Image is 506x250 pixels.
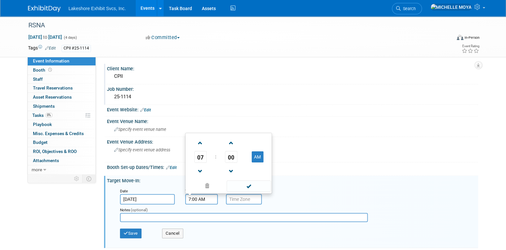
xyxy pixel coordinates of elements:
span: more [32,167,42,172]
span: Specify event venue name [114,127,166,132]
input: Select Date [120,194,175,204]
a: Shipments [28,102,96,111]
small: Notes [120,208,130,212]
a: ROI, Objectives & ROO [28,147,96,156]
td: Personalize Event Tab Strip [71,174,82,183]
a: Clear selection [187,182,227,191]
div: Job Number: [107,84,478,92]
a: Misc. Expenses & Credits [28,129,96,138]
a: Increment Hour [194,134,207,151]
img: ExhibitDay [28,6,61,12]
span: Lakeshore Exhibit Svcs, Inc. [68,6,126,11]
span: (optional) [131,208,148,212]
a: Done [226,182,271,191]
div: In-Person [464,35,480,40]
td: : [214,151,217,163]
div: Booth Set-up Dates/Times: [107,162,478,171]
span: Booth [33,67,53,73]
span: Shipments [33,104,55,109]
a: Edit [45,46,56,50]
td: Toggle Event Tabs [82,174,96,183]
span: Travel Reservations [33,85,73,90]
button: Cancel [162,229,183,238]
a: Travel Reservations [28,84,96,92]
span: [DATE] [DATE] [28,34,62,40]
button: Committed [143,34,182,41]
div: Event Venue Name: [107,117,478,125]
div: Event Format [412,34,480,44]
input: Select Time [185,194,218,204]
a: Playbook [28,120,96,129]
div: Target Move-In: [107,176,478,184]
span: Booth not reserved yet [47,67,53,72]
div: CPII #25-1114 [62,45,91,52]
span: Pick Minute [225,151,237,163]
span: Specify event venue address [114,147,170,152]
a: Increment Minute [225,134,237,151]
div: Client Name: [107,64,478,72]
a: Asset Reservations [28,93,96,102]
span: Event Information [33,58,69,63]
span: Misc. Expenses & Credits [33,131,84,136]
span: Budget [33,140,48,145]
a: Decrement Hour [194,163,207,179]
a: more [28,165,96,174]
td: Tags [28,45,56,52]
button: Save [120,229,141,238]
span: Tasks [32,113,52,118]
div: Event Venue Address: [107,137,478,145]
img: MICHELLE MOYA [430,4,472,11]
div: RSNA [26,20,441,31]
span: Search [401,6,416,11]
span: Playbook [33,122,52,127]
a: Edit [166,165,177,170]
span: ROI, Objectives & ROO [33,149,77,154]
span: Attachments [33,158,59,163]
a: Budget [28,138,96,147]
span: Pick Hour [194,151,207,163]
a: Edit [140,108,151,112]
a: Booth [28,66,96,75]
small: Date [120,189,128,193]
span: Asset Reservations [33,94,72,100]
a: Staff [28,75,96,84]
a: Attachments [28,156,96,165]
span: to [42,35,48,40]
span: 0% [45,113,52,118]
small: Time [185,189,194,193]
div: 25-1114 [112,92,473,102]
img: Format-Inperson.png [457,35,463,40]
a: Tasks0% [28,111,96,120]
div: Event Rating [462,45,479,48]
a: Decrement Minute [225,163,237,179]
span: Staff [33,76,43,82]
a: Event Information [28,57,96,65]
span: (4 days) [63,35,77,40]
input: Time Zone [226,194,262,204]
div: CPII [112,71,473,81]
button: AM [252,151,263,162]
a: Search [392,3,422,14]
div: Event Website: [107,105,478,113]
